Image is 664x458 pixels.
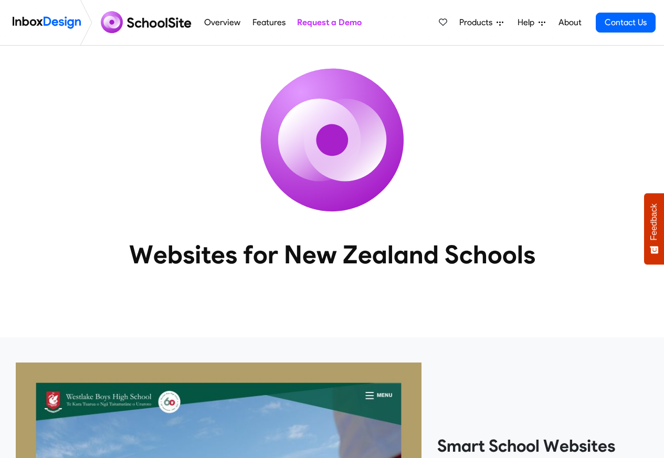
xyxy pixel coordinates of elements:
[596,13,656,33] a: Contact Us
[437,435,648,456] heading: Smart School Websites
[238,46,427,235] img: icon_schoolsite.svg
[644,193,664,264] button: Feedback - Show survey
[294,12,364,33] a: Request a Demo
[202,12,244,33] a: Overview
[97,10,198,35] img: schoolsite logo
[555,12,584,33] a: About
[455,12,508,33] a: Products
[513,12,550,33] a: Help
[518,16,539,29] span: Help
[459,16,497,29] span: Products
[249,12,288,33] a: Features
[83,239,582,270] heading: Websites for New Zealand Schools
[649,204,659,240] span: Feedback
